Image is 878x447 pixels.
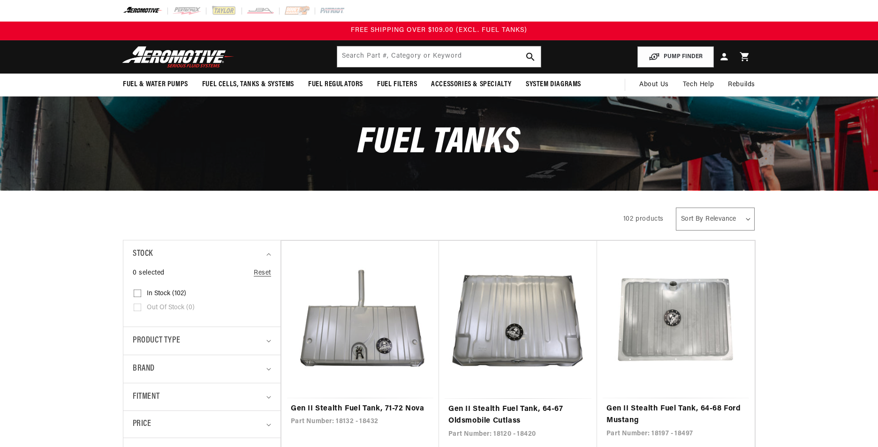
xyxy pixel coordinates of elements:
[301,74,370,96] summary: Fuel Regulators
[721,74,762,96] summary: Rebuilds
[133,383,271,411] summary: Fitment (0 selected)
[147,290,186,298] span: In stock (102)
[133,411,271,438] summary: Price
[133,327,271,355] summary: Product type (0 selected)
[623,216,664,223] span: 102 products
[377,80,417,89] span: Fuel Filters
[254,268,271,278] a: Reset
[606,403,745,427] a: Gen II Stealth Fuel Tank, 64-68 Ford Mustang
[632,74,676,96] a: About Us
[637,46,714,67] button: PUMP FINDER
[424,74,519,96] summary: Accessories & Specialty
[133,355,271,383] summary: Brand (0 selected)
[133,247,153,261] span: Stock
[195,74,301,96] summary: Fuel Cells, Tanks & Systems
[370,74,424,96] summary: Fuel Filters
[133,268,165,278] span: 0 selected
[133,362,155,376] span: Brand
[639,81,669,88] span: About Us
[123,80,188,89] span: Fuel & Water Pumps
[520,46,541,67] button: search button
[683,80,714,90] span: Tech Help
[133,418,151,431] span: Price
[728,80,755,90] span: Rebuilds
[291,403,430,415] a: Gen II Stealth Fuel Tank, 71-72 Nova
[116,74,195,96] summary: Fuel & Water Pumps
[147,304,195,312] span: Out of stock (0)
[133,240,271,268] summary: Stock (0 selected)
[308,80,363,89] span: Fuel Regulators
[351,27,527,34] span: FREE SHIPPING OVER $109.00 (EXCL. FUEL TANKS)
[526,80,581,89] span: System Diagrams
[448,403,588,427] a: Gen II Stealth Fuel Tank, 64-67 Oldsmobile Cutlass
[133,390,159,404] span: Fitment
[431,80,512,89] span: Accessories & Specialty
[676,74,721,96] summary: Tech Help
[120,46,237,68] img: Aeromotive
[519,74,588,96] summary: System Diagrams
[202,80,294,89] span: Fuel Cells, Tanks & Systems
[337,46,541,67] input: Search by Part Number, Category or Keyword
[133,334,180,348] span: Product type
[357,125,520,162] span: Fuel Tanks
